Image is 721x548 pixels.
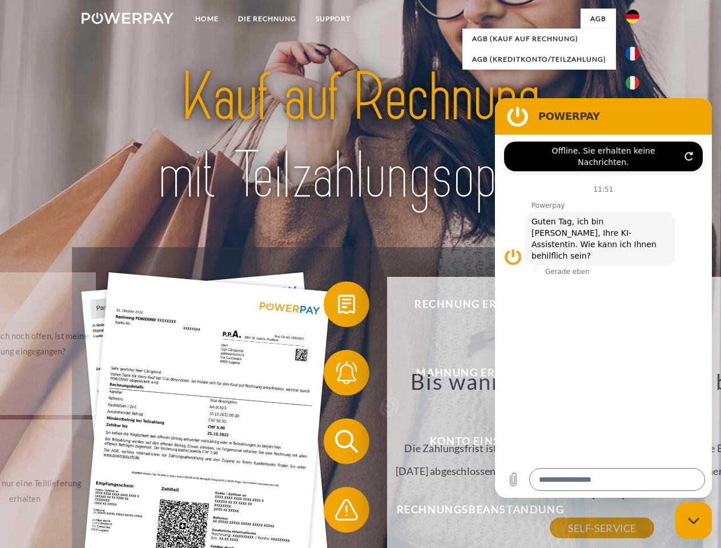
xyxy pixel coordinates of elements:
a: AGB (Kreditkonto/Teilzahlung) [462,49,616,70]
iframe: Schaltfläche zum Öffnen des Messaging-Fensters; Konversation läuft [675,502,712,539]
img: de [626,10,639,23]
iframe: Messaging-Fenster [495,98,712,498]
img: fr [626,47,639,61]
img: title-powerpay_de.svg [109,55,612,219]
img: it [626,76,639,90]
a: agb [581,9,616,29]
img: qb_search.svg [332,427,361,456]
button: Konto einsehen [324,418,621,464]
a: Home [186,9,228,29]
button: Rechnungsbeanstandung [324,487,621,533]
a: AGB (Kauf auf Rechnung) [462,29,616,49]
a: DIE RECHNUNG [228,9,306,29]
a: SUPPORT [306,9,360,29]
img: logo-powerpay-white.svg [82,13,174,24]
img: qb_warning.svg [332,495,361,524]
a: SELF-SERVICE [550,518,654,538]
